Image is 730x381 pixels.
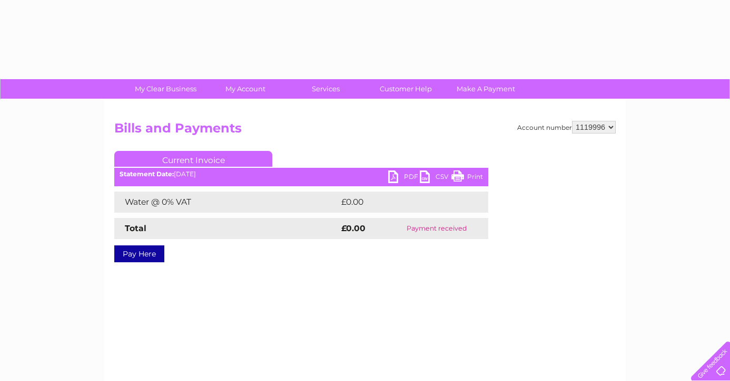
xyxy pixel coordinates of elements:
[282,79,369,99] a: Services
[442,79,529,99] a: Make A Payment
[451,170,483,186] a: Print
[114,245,164,262] a: Pay Here
[114,192,339,213] td: Water @ 0% VAT
[120,170,174,178] b: Statement Date:
[114,170,488,178] div: [DATE]
[125,223,146,233] strong: Total
[339,192,464,213] td: £0.00
[517,121,616,134] div: Account number
[114,151,272,167] a: Current Invoice
[385,218,488,239] td: Payment received
[388,170,420,186] a: PDF
[114,121,616,141] h2: Bills and Payments
[202,79,289,99] a: My Account
[341,223,366,233] strong: £0.00
[362,79,449,99] a: Customer Help
[122,79,209,99] a: My Clear Business
[420,170,451,186] a: CSV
